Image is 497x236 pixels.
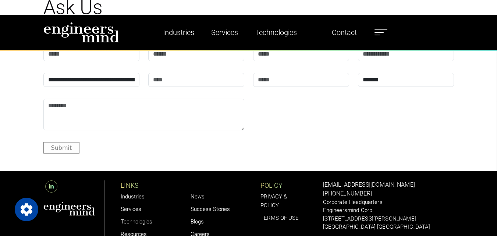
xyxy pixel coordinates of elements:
[252,24,300,41] a: Technologies
[260,193,287,209] a: PRIVACY & POLICY
[323,223,454,231] p: [GEOGRAPHIC_DATA] [GEOGRAPHIC_DATA]
[43,202,95,216] img: aws
[43,22,119,43] img: logo
[191,193,205,200] a: News
[43,183,59,190] a: LinkedIn
[329,24,360,41] a: Contact
[208,24,241,41] a: Services
[323,181,415,188] a: [EMAIL_ADDRESS][DOMAIN_NAME]
[260,215,299,221] a: TERMS OF USE
[43,142,80,154] button: Submit
[323,206,454,215] p: Engineersmind Corp
[121,218,152,225] a: Technologies
[121,206,141,212] a: Services
[191,206,230,212] a: Success Stories
[323,215,454,223] p: [STREET_ADDRESS][PERSON_NAME]
[121,193,145,200] a: Industries
[121,180,174,190] p: LINKS
[260,180,314,190] p: POLICY
[253,99,365,127] iframe: reCAPTCHA
[191,218,204,225] a: Blogs
[323,190,372,197] a: [PHONE_NUMBER]
[160,24,197,41] a: Industries
[323,198,454,207] p: Corporate Headquarters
